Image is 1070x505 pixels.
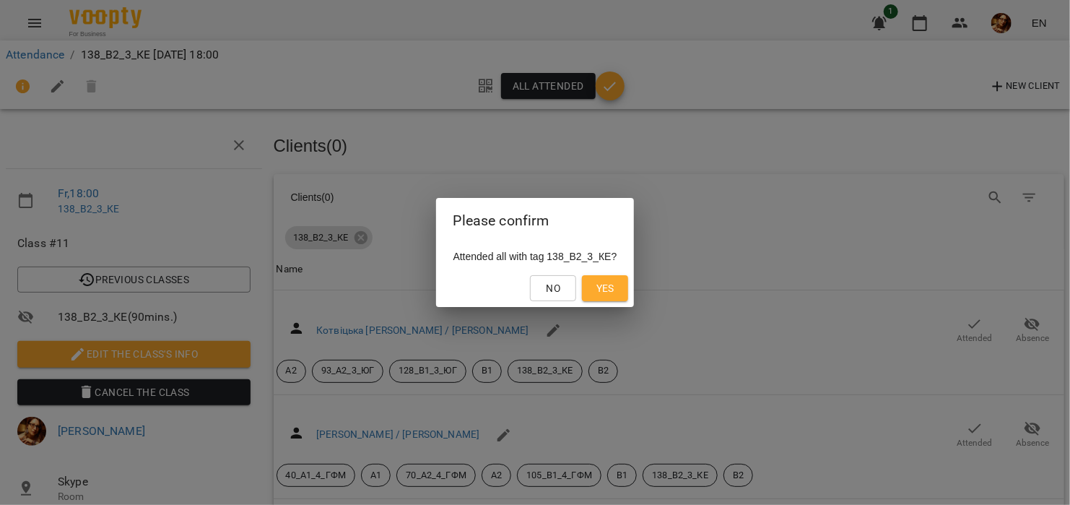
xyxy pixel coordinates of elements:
[596,280,614,297] span: Yes
[547,280,561,297] span: No
[582,275,628,301] button: Yes
[453,210,617,232] h2: Please confirm
[530,275,576,301] button: No
[436,243,635,269] div: Attended all with tag 138_В2_3_КЕ?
